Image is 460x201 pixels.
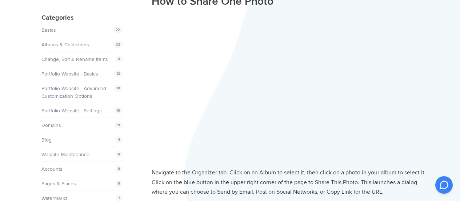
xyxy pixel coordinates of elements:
span: 10 [114,85,123,92]
span: 4 [115,151,123,158]
a: Accounts [41,166,63,172]
span: 12 [114,70,123,77]
a: Portfolio Website - Basics [41,71,98,77]
a: Blog [41,137,52,143]
p: Navigate to the Organizer tab. Click on an Album to select it, then click on a photo in your albu... [152,168,427,197]
a: Domains [41,122,61,128]
a: Website Maintenance [41,151,89,158]
a: Portfolio Website - Advanced Customization Options [41,85,106,99]
span: 8 [115,165,123,173]
span: 22 [113,41,123,48]
span: 22 [113,26,123,34]
h4: Categories [41,13,124,23]
span: 16 [114,107,123,114]
a: Pages & Places [41,181,76,187]
span: 9 [115,55,123,63]
a: Change, Edit & Rename Items [41,56,108,62]
iframe: 3 How to share one photo [152,14,427,158]
a: Albums & Collections [41,42,89,48]
a: Basics [41,27,56,33]
span: 4 [115,136,123,143]
a: Portfolio Website - Settings [41,108,102,114]
span: 8 [115,180,123,187]
span: 11 [115,121,123,129]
